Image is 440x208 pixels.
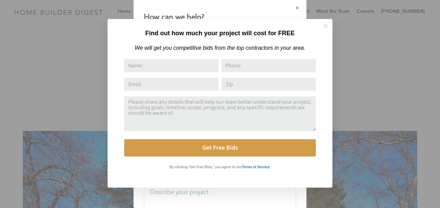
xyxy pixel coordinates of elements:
[221,78,316,91] input: Zip
[145,30,295,37] strong: Find out how much your project will cost for FREE
[269,165,271,169] strong: .
[242,165,269,169] strong: Terms of Service
[135,45,305,51] em: We will get you competitive bids from the top contractors in your area.
[307,158,432,200] iframe: Drift Widget Chat Controller
[124,59,219,72] input: Name
[242,163,269,169] a: Terms of Service
[124,78,219,91] input: Email Address
[313,14,338,38] button: Close
[124,96,316,131] textarea: Comment or Message
[169,165,242,169] strong: By clicking 'Get Free Bids,' you agree to our
[221,59,316,72] input: Phone
[124,139,316,157] button: Get Free Bids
